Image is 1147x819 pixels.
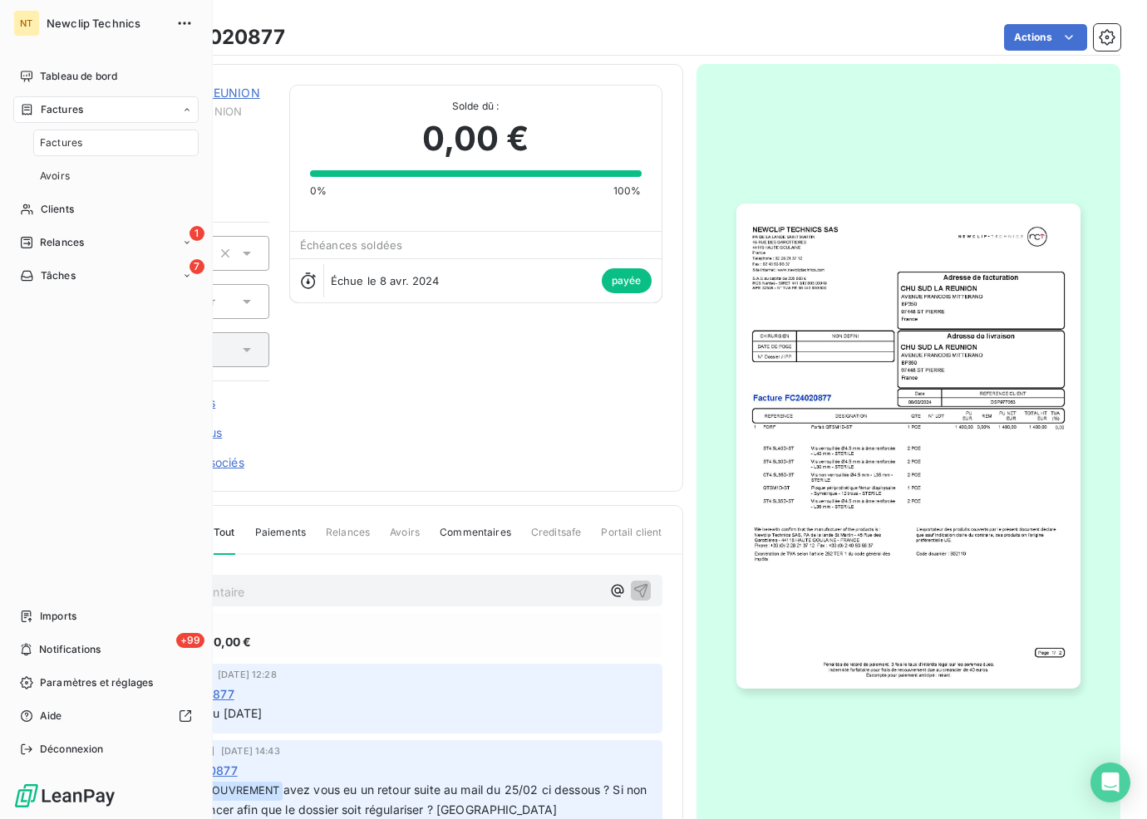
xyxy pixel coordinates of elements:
[13,703,199,729] a: Aide
[13,782,116,809] img: Logo LeanPay
[176,633,204,648] span: +99
[41,202,74,217] span: Clients
[41,102,83,117] span: Factures
[214,525,235,555] span: Tout
[310,99,642,114] span: Solde dû :
[221,746,280,756] span: [DATE] 14:43
[531,525,582,553] span: Creditsafe
[13,10,40,37] div: NT
[310,184,327,199] span: 0%
[390,525,420,553] span: Avoirs
[40,69,117,84] span: Tableau de bord
[601,525,662,553] span: Portail client
[255,525,306,553] span: Paiements
[40,135,82,150] span: Factures
[422,114,529,164] span: 0,00 €
[114,782,651,817] span: avez vous eu un retour suite au mail du 25/02 ci dessous ? Si non pouvez vous relancer afin que l...
[602,268,652,293] span: payée
[39,642,101,657] span: Notifications
[1004,24,1087,51] button: Actions
[40,235,84,250] span: Relances
[440,525,511,553] span: Commentaires
[1090,763,1130,802] div: Open Intercom Messenger
[47,17,166,30] span: Newclip Technics
[40,742,104,757] span: Déconnexion
[190,633,252,650] span: 1 400,00 €
[736,204,1081,689] img: invoice_thumbnail
[190,259,204,274] span: 7
[40,169,70,184] span: Avoirs
[41,268,76,283] span: Tâches
[326,525,370,553] span: Relances
[40,609,76,624] span: Imports
[331,274,440,287] span: Échue le 8 avr. 2024
[40,709,62,723] span: Aide
[300,238,403,252] span: Échéances soldées
[40,675,153,690] span: Paramètres et réglages
[218,669,277,679] span: [DATE] 12:28
[190,226,204,241] span: 1
[155,22,285,52] h3: FC24020877
[613,184,642,199] span: 100%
